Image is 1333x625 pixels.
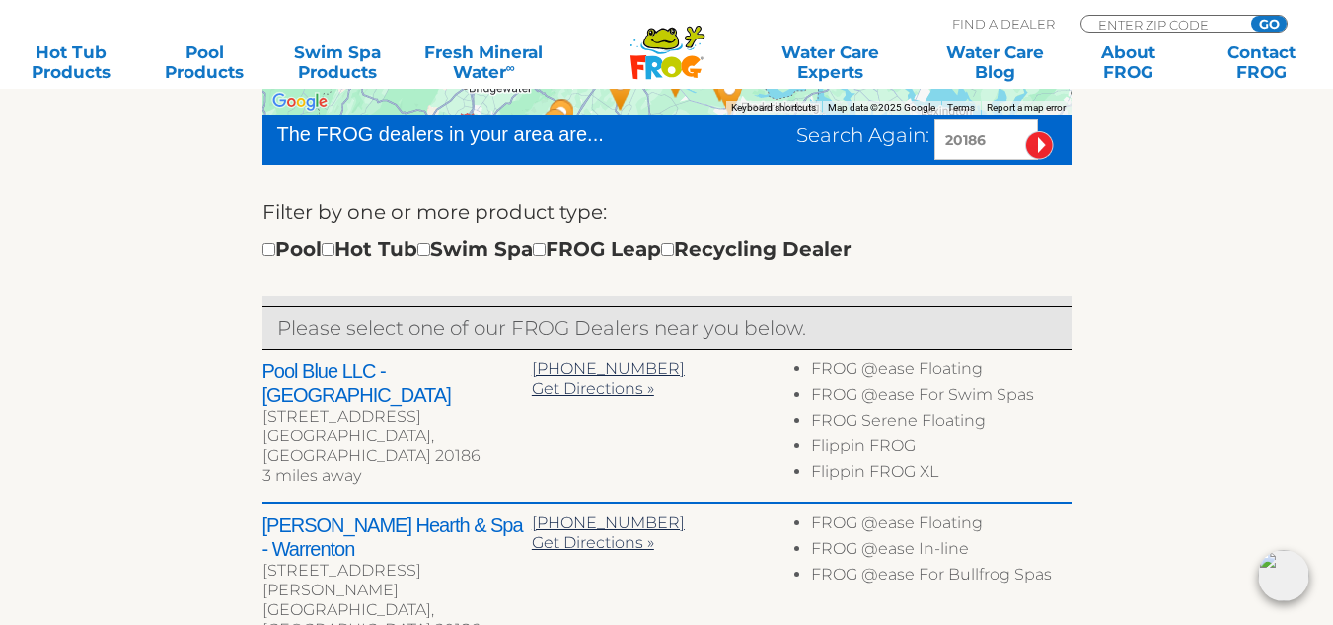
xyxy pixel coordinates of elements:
[267,89,333,115] img: Google
[539,92,584,145] div: Luxury Pool & Spa ? Charlottesville - 50 miles away.
[1025,131,1054,160] input: Submit
[707,69,753,122] div: Luxury Pool & Spa ? Fredericksburg - 37 miles away.
[540,91,585,144] div: EnviroSmarte Spas and Pools - 50 miles away.
[1096,16,1229,33] input: Zip Code Form
[419,42,549,82] a: Fresh MineralWater∞
[828,102,935,113] span: Map data ©2025 Google
[286,42,390,82] a: Swim SpaProducts
[262,427,532,466] div: [GEOGRAPHIC_DATA], [GEOGRAPHIC_DATA] 20186
[811,513,1071,539] li: FROG @ease Floating
[533,101,578,154] div: Charlottesville Aquatics Inc - 54 miles away.
[1076,42,1180,82] a: AboutFROG
[20,42,123,82] a: Hot TubProducts
[532,513,685,532] a: [PHONE_NUMBER]
[506,60,515,75] sup: ∞
[943,42,1047,82] a: Water CareBlog
[532,359,685,378] a: [PHONE_NUMBER]
[987,102,1066,113] a: Report a map error
[1258,550,1309,601] img: openIcon
[262,466,361,485] span: 3 miles away
[262,513,532,561] h2: [PERSON_NAME] Hearth & Spa - Warrenton
[811,462,1071,488] li: Flippin FROG XL
[746,42,914,82] a: Water CareExperts
[267,89,333,115] a: Open this area in Google Maps (opens a new window)
[952,15,1055,33] p: Find A Dealer
[598,64,643,117] div: Oasis Pools - Orange - 34 miles away.
[153,42,257,82] a: PoolProducts
[532,533,654,552] a: Get Directions »
[262,561,532,600] div: [STREET_ADDRESS][PERSON_NAME]
[796,123,929,147] span: Search Again:
[262,407,532,427] div: [STREET_ADDRESS]
[262,233,852,265] div: Pool Hot Tub Swim Spa FROG Leap Recycling Dealer
[811,436,1071,462] li: Flippin FROG
[277,119,675,149] div: The FROG dealers in your area are...
[262,359,532,407] h2: Pool Blue LLC - [GEOGRAPHIC_DATA]
[731,101,816,115] button: Keyboard shortcuts
[811,539,1071,565] li: FROG @ease In-line
[262,196,607,228] label: Filter by one or more product type:
[1251,16,1287,32] input: GO
[811,411,1071,436] li: FROG Serene Floating
[277,312,1057,344] p: Please select one of our FROG Dealers near you below.
[811,385,1071,411] li: FROG @ease For Swim Spas
[811,359,1071,385] li: FROG @ease Floating
[1210,42,1313,82] a: ContactFROG
[947,102,975,113] a: Terms (opens in new tab)
[532,379,654,398] a: Get Directions »
[811,565,1071,590] li: FROG @ease For Bullfrog Spas
[708,64,754,117] div: Turner's Pool and Spa - Stoner Dr - 36 miles away.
